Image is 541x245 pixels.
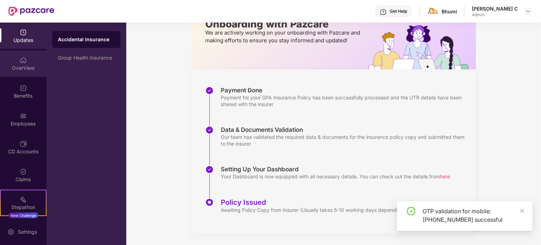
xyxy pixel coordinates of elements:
img: svg+xml;base64,PHN2ZyBpZD0iQmVuZWZpdHMiIHhtbG5zPSJodHRwOi8vd3d3LnczLm9yZy8yMDAwL3N2ZyIgd2lkdGg9Ij... [20,85,27,92]
img: svg+xml;base64,PHN2ZyBpZD0iRW1wbG95ZWVzIiB4bWxucz0iaHR0cDovL3d3dy53My5vcmcvMjAwMC9zdmciIHdpZHRoPS... [20,112,27,120]
div: Accidental Insurance [58,36,115,43]
img: svg+xml;base64,PHN2ZyBpZD0iVXBkYXRlZCIgeG1sbnM9Imh0dHA6Ly93d3cudzMub3JnLzIwMDAvc3ZnIiB3aWR0aD0iMj... [20,29,27,36]
span: close [520,208,525,213]
img: svg+xml;base64,PHN2ZyBpZD0iRHJvcGRvd24tMzJ4MzIiIHhtbG5zPSJodHRwOi8vd3d3LnczLm9yZy8yMDAwL3N2ZyIgd2... [525,8,531,14]
img: svg+xml;base64,PHN2ZyB4bWxucz0iaHR0cDovL3d3dy53My5vcmcvMjAwMC9zdmciIHdpZHRoPSIyMSIgaGVpZ2h0PSIyMC... [20,196,27,203]
div: Settings [16,228,39,235]
div: Awaiting Policy Copy from Insurer (Usually takes 5-10 working days depending on the Insurer) [221,207,438,213]
div: Setting Up Your Dashboard [221,165,450,173]
img: svg+xml;base64,PHN2ZyBpZD0iU2V0dGluZy0yMHgyMCIgeG1sbnM9Imh0dHA6Ly93d3cudzMub3JnLzIwMDAvc3ZnIiB3aW... [7,228,14,235]
div: Group Health Insurance [58,55,115,61]
span: check-circle [407,207,415,215]
div: Our team has validated the required data & documents for the insurance policy copy and submitted ... [221,134,469,147]
div: OTP validation for mobile: [PHONE_NUMBER] successful [423,207,524,224]
div: Your Dashboard is now equipped with all necessary details. You can check out the details from [221,173,450,180]
div: Policy Issued [221,198,438,207]
p: Onboarding with Pazcare [205,21,362,27]
div: New Challenge [8,213,38,218]
div: Admin [472,12,518,18]
div: Bhumi [442,8,457,15]
img: svg+xml;base64,PHN2ZyBpZD0iSG9tZSIgeG1sbnM9Imh0dHA6Ly93d3cudzMub3JnLzIwMDAvc3ZnIiB3aWR0aD0iMjAiIG... [20,57,27,64]
div: Data & Documents Validation [221,126,469,134]
img: svg+xml;base64,PHN2ZyBpZD0iU3RlcC1Eb25lLTMyeDMyIiB4bWxucz0iaHR0cDovL3d3dy53My5vcmcvMjAwMC9zdmciIH... [205,86,214,95]
div: Get Help [390,8,407,14]
img: hrOnboarding [369,25,476,69]
img: svg+xml;base64,PHN2ZyBpZD0iQ0RfQWNjb3VudHMiIGRhdGEtbmFtZT0iQ0QgQWNjb3VudHMiIHhtbG5zPSJodHRwOi8vd3... [20,140,27,147]
img: svg+xml;base64,PHN2ZyBpZD0iU3RlcC1BY3RpdmUtMzJ4MzIiIHhtbG5zPSJodHRwOi8vd3d3LnczLm9yZy8yMDAwL3N2Zy... [205,198,214,207]
p: We are actively working on your onboarding with Pazcare and making efforts to ensure you stay inf... [205,29,362,44]
div: Payment Done [221,86,469,94]
img: svg+xml;base64,PHN2ZyBpZD0iQ2xhaW0iIHhtbG5zPSJodHRwOi8vd3d3LnczLm9yZy8yMDAwL3N2ZyIgd2lkdGg9IjIwIi... [20,168,27,175]
img: svg+xml;base64,PHN2ZyBpZD0iU3RlcC1Eb25lLTMyeDMyIiB4bWxucz0iaHR0cDovL3d3dy53My5vcmcvMjAwMC9zdmciIH... [205,165,214,174]
img: svg+xml;base64,PHN2ZyBpZD0iU3RlcC1Eb25lLTMyeDMyIiB4bWxucz0iaHR0cDovL3d3dy53My5vcmcvMjAwMC9zdmciIH... [205,126,214,134]
div: [PERSON_NAME] C [472,5,518,12]
img: svg+xml;base64,PHN2ZyBpZD0iSGVscC0zMngzMiIgeG1sbnM9Imh0dHA6Ly93d3cudzMub3JnLzIwMDAvc3ZnIiB3aWR0aD... [380,8,387,16]
img: bhumi%20(1).jpg [428,6,438,17]
span: here [440,173,450,179]
div: Stepathon [1,204,46,211]
div: Payment for your GPA Insurance Policy has been successfully processed and the UTR details have be... [221,94,469,108]
img: New Pazcare Logo [8,7,54,16]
